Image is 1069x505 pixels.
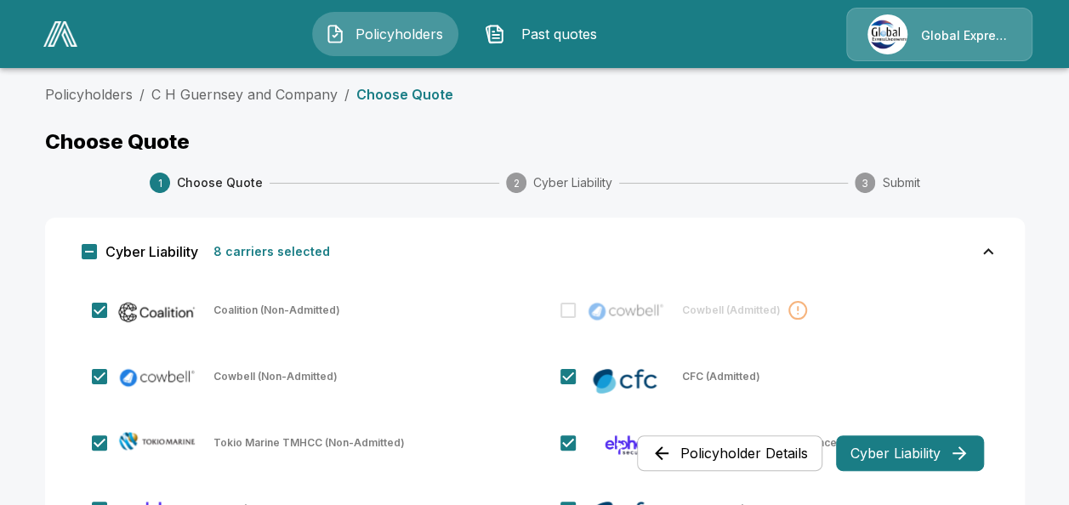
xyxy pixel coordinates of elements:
[157,177,162,190] text: 1
[352,24,446,44] span: Policyholders
[71,414,531,472] div: Tokio Marine TMHCC (Non-Admitted)Tokio Marine TMHCC (Non-Admitted)
[139,84,145,105] li: /
[512,24,606,44] span: Past quotes
[586,365,665,396] img: CFC (Admitted)
[105,245,198,258] span: Cyber Liability
[43,21,77,47] img: AA Logo
[539,281,999,339] div: Cowbell (Admitted)Cowbell (Admitted)
[533,174,612,191] span: Cyber Liability
[882,174,919,191] span: Submit
[325,24,345,44] img: Policyholders Icon
[836,435,984,471] button: Cyber Liability
[861,177,868,190] text: 3
[921,27,1011,44] p: Global Express Underwriters
[71,348,531,406] div: Cowbell (Non-Admitted)Cowbell (Non-Admitted)
[213,305,340,315] p: Coalition (Non-Admitted)
[637,435,822,471] button: Policyholder Details
[485,24,505,44] img: Past quotes Icon
[682,305,781,315] p: Cowbell (Admitted)
[472,12,618,56] button: Past quotes IconPast quotes
[151,86,338,103] a: C H Guernsey and Company
[71,281,531,339] div: Coalition (Non-Admitted)Coalition (Non-Admitted)
[117,365,196,391] img: Cowbell (Non-Admitted)
[356,88,453,101] p: Choose Quote
[117,431,196,451] img: Tokio Marine TMHCC (Non-Admitted)
[177,174,263,191] span: Choose Quote
[117,298,196,325] img: Coalition (Non-Admitted)
[513,177,519,190] text: 2
[45,84,1025,105] nav: breadcrumb
[58,230,1012,273] div: Cyber Liability8 carriers selected
[682,372,760,382] p: CFC (Admitted)
[867,14,907,54] img: Agency Icon
[45,86,133,103] a: Policyholders
[539,348,999,406] div: CFC (Admitted)CFC (Admitted)
[344,84,350,105] li: /
[586,298,665,325] img: Cowbell (Admitted)
[213,372,338,382] p: Cowbell (Non-Admitted)
[207,244,337,259] p: 8 carriers selected
[213,438,405,448] p: Tokio Marine TMHCC (Non-Admitted)
[846,8,1032,61] a: Agency IconGlobal Express Underwriters
[586,431,665,459] img: Elpha (Non-Admitted) Enhanced
[539,414,999,472] div: Elpha (Non-Admitted) EnhancedElpha (Non-Admitted) Enhanced
[312,12,458,56] button: Policyholders IconPolicyholders
[45,132,1025,152] p: Choose Quote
